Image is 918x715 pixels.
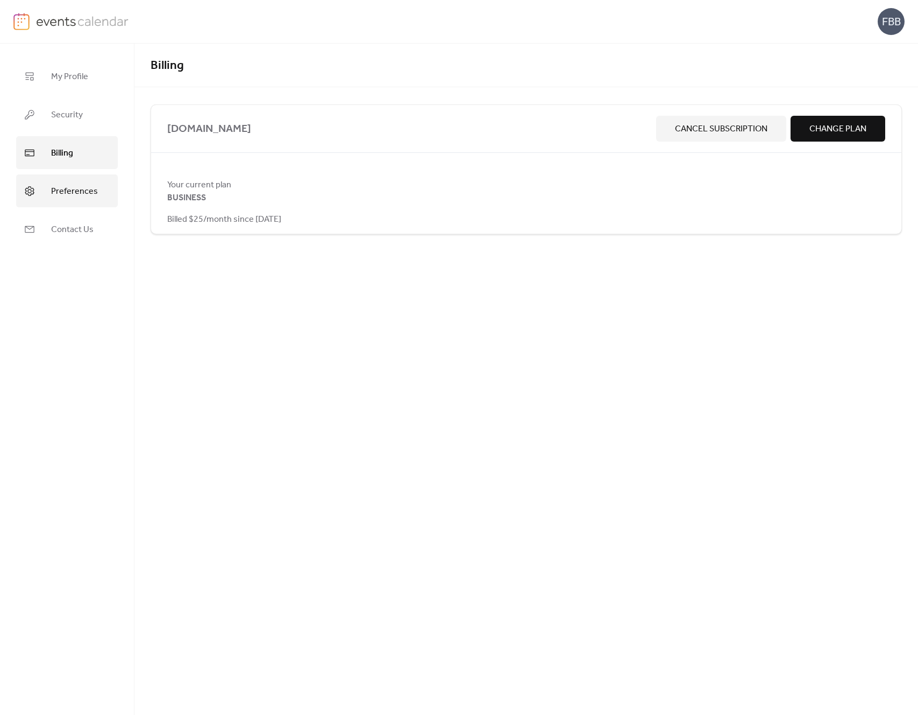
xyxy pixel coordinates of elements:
[51,183,98,200] span: Preferences
[151,54,184,78] span: Billing
[16,174,118,207] a: Preferences
[51,68,88,85] span: My Profile
[656,116,786,142] button: Cancel Subscription
[167,213,281,226] span: Billed $25/month since [DATE]
[167,179,885,192] span: Your current plan
[51,221,94,238] span: Contact Us
[809,123,866,136] span: Change Plan
[16,136,118,169] a: Billing
[51,107,83,123] span: Security
[878,8,905,35] div: FBB
[791,116,885,142] button: Change Plan
[16,213,118,246] a: Contact Us
[13,13,30,30] img: logo
[675,123,767,136] span: Cancel Subscription
[167,192,206,205] span: BUSINESS
[51,145,73,162] span: Billing
[16,98,118,131] a: Security
[16,60,118,93] a: My Profile
[167,121,652,138] span: [DOMAIN_NAME]
[36,13,129,29] img: logo-type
